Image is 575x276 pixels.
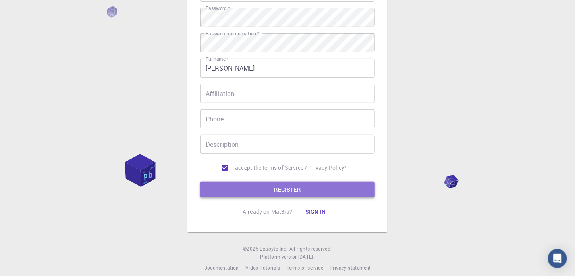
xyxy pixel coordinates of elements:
label: Fullname [206,56,229,62]
span: Exabyte Inc. [260,245,288,252]
a: Exabyte Inc. [260,245,288,253]
a: Terms of Service / Privacy Policy* [262,164,347,172]
span: Platform version [260,253,298,261]
a: Privacy statement [330,264,371,272]
span: Documentation [204,264,239,271]
span: [DATE] . [298,253,315,260]
span: Video Tutorials [245,264,280,271]
button: REGISTER [200,182,375,197]
div: Open Intercom Messenger [548,249,567,268]
span: All rights reserved. [289,245,332,253]
a: Video Tutorials [245,264,280,272]
span: I accept the [232,164,262,172]
a: [DATE]. [298,253,315,261]
label: Password [206,5,230,11]
a: Documentation [204,264,239,272]
span: © 2025 [243,245,260,253]
button: Sign in [299,204,332,220]
span: Privacy statement [330,264,371,271]
p: Already on Mat3ra? [243,208,293,216]
label: Password confirmation [206,30,259,37]
p: Terms of Service / Privacy Policy * [262,164,347,172]
a: Terms of service [287,264,323,272]
span: Terms of service [287,264,323,271]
